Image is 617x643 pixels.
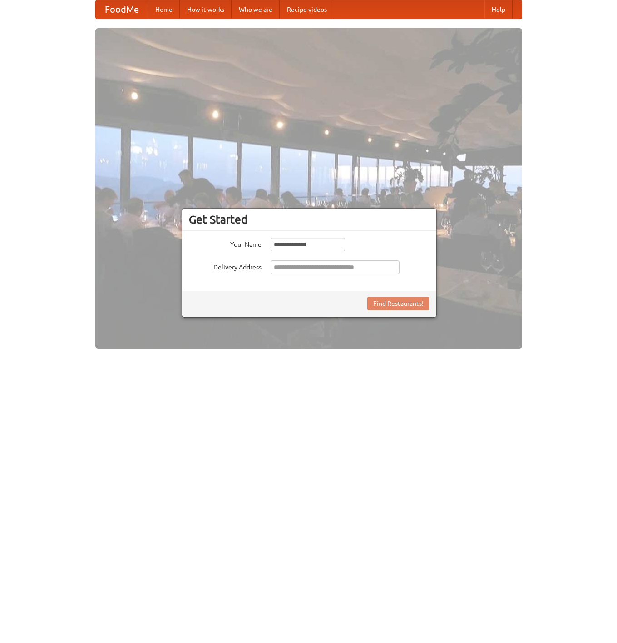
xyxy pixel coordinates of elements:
[189,260,262,272] label: Delivery Address
[367,297,429,310] button: Find Restaurants!
[484,0,513,19] a: Help
[189,213,429,226] h3: Get Started
[148,0,180,19] a: Home
[180,0,232,19] a: How it works
[232,0,280,19] a: Who we are
[280,0,334,19] a: Recipe videos
[96,0,148,19] a: FoodMe
[189,238,262,249] label: Your Name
